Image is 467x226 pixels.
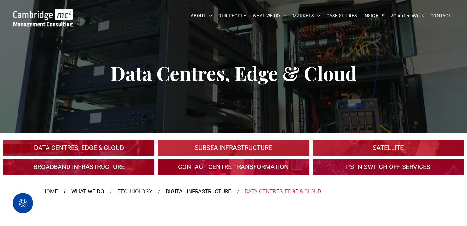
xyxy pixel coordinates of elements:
[249,11,290,21] a: WHAT WE DO
[215,11,249,21] a: OUR PEOPLE
[42,187,425,196] nav: Breadcrumbs
[323,11,360,21] a: CASE STUDIES
[118,187,152,196] div: TECHNOLOGY
[13,9,73,27] img: Cambridge MC Logo, digital infrastructure
[13,10,73,17] a: Your Business Transformed | Cambridge Management Consulting
[158,159,309,175] a: Digital Infrastructure | Contact Centre Transformation & Customer Satisfaction
[166,187,231,196] a: DIGITAL INFRASTRUCTURE
[42,187,58,196] a: HOME
[313,159,464,175] a: Digital Infrastructure | Do You Have a PSTN Switch Off Migration Plan
[158,140,309,156] a: Subsea Infrastructure | Cambridge Management Consulting
[111,60,357,86] span: Data Centres, Edge & Cloud
[245,187,321,196] div: DATA CENTRES, EDGE & CLOUD
[290,11,323,21] a: MARKETS
[3,140,154,156] a: An industrial plant
[387,11,427,21] a: #CamTechWeek
[71,187,104,196] a: WHAT WE DO
[313,140,464,156] a: A large mall with arched glass roof
[427,11,454,21] a: CONTACT
[360,11,387,21] a: INSIGHTS
[188,11,215,21] a: ABOUT
[3,159,154,175] a: A crowd in silhouette at sunset, on a rise or lookout point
